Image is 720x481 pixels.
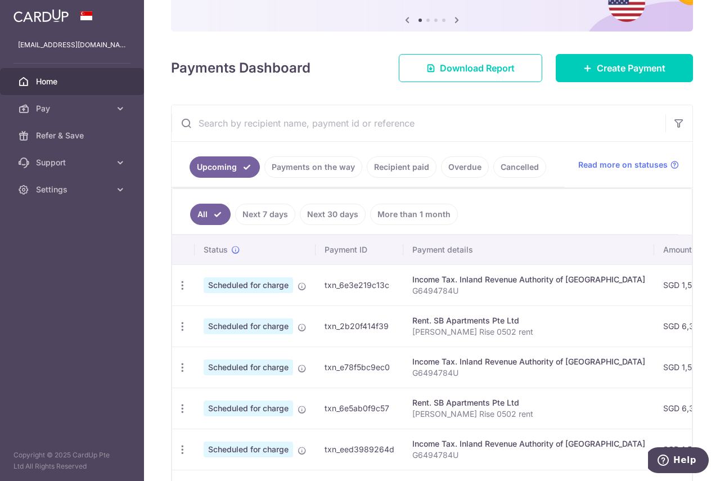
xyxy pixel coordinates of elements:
[316,388,403,429] td: txn_6e5ab0f9c57
[204,244,228,255] span: Status
[36,184,110,195] span: Settings
[190,204,231,225] a: All
[412,315,645,326] div: Rent. SB Apartments Pte Ltd
[171,58,310,78] h4: Payments Dashboard
[412,367,645,379] p: G6494784U
[441,156,489,178] a: Overdue
[235,204,295,225] a: Next 7 days
[13,9,69,23] img: CardUp
[648,447,709,475] iframe: Opens a widget where you can find more information
[412,408,645,420] p: [PERSON_NAME] Rise 0502 rent
[578,159,668,170] span: Read more on statuses
[36,76,110,87] span: Home
[36,130,110,141] span: Refer & Save
[316,429,403,470] td: txn_eed3989264d
[204,401,293,416] span: Scheduled for charge
[556,54,693,82] a: Create Payment
[204,442,293,457] span: Scheduled for charge
[412,397,645,408] div: Rent. SB Apartments Pte Ltd
[367,156,436,178] a: Recipient paid
[412,285,645,296] p: G6494784U
[204,318,293,334] span: Scheduled for charge
[36,103,110,114] span: Pay
[204,277,293,293] span: Scheduled for charge
[412,356,645,367] div: Income Tax. Inland Revenue Authority of [GEOGRAPHIC_DATA]
[597,61,665,75] span: Create Payment
[316,305,403,347] td: txn_2b20f414f39
[412,326,645,338] p: [PERSON_NAME] Rise 0502 rent
[316,347,403,388] td: txn_e78f5bc9ec0
[412,449,645,461] p: G6494784U
[190,156,260,178] a: Upcoming
[412,274,645,285] div: Income Tax. Inland Revenue Authority of [GEOGRAPHIC_DATA]
[18,39,126,51] p: [EMAIL_ADDRESS][DOMAIN_NAME]
[663,244,692,255] span: Amount
[440,61,515,75] span: Download Report
[264,156,362,178] a: Payments on the way
[316,235,403,264] th: Payment ID
[300,204,366,225] a: Next 30 days
[412,438,645,449] div: Income Tax. Inland Revenue Authority of [GEOGRAPHIC_DATA]
[36,157,110,168] span: Support
[578,159,679,170] a: Read more on statuses
[172,105,665,141] input: Search by recipient name, payment id or reference
[370,204,458,225] a: More than 1 month
[403,235,654,264] th: Payment details
[316,264,403,305] td: txn_6e3e219c13c
[204,359,293,375] span: Scheduled for charge
[399,54,542,82] a: Download Report
[493,156,546,178] a: Cancelled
